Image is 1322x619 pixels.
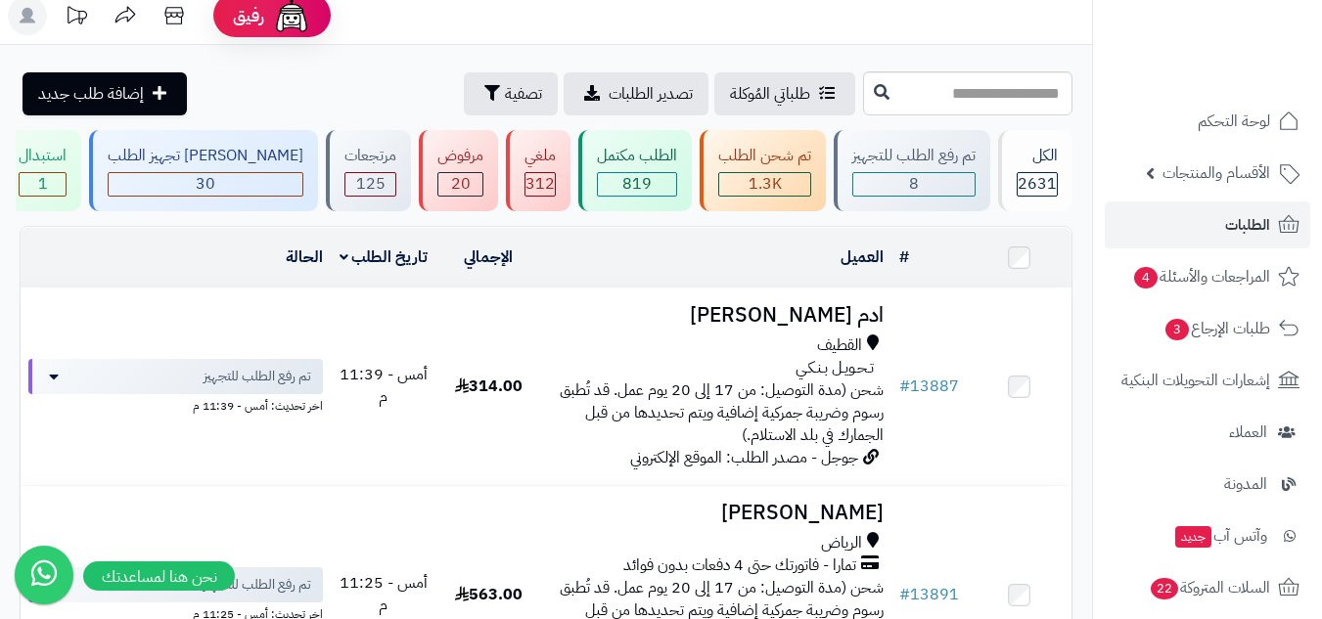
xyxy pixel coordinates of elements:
[344,145,396,167] div: مرتجعات
[1173,522,1267,550] span: وآتس آب
[505,82,542,106] span: تصفية
[1105,357,1310,404] a: إشعارات التحويلات البنكية
[830,130,994,211] a: تم رفع الطلب للتجهيز 8
[696,130,830,211] a: تم شحن الطلب 1.3K
[340,571,428,617] span: أمس - 11:25 م
[560,378,884,447] span: شحن (مدة التوصيل: من 17 إلى 20 يوم عمل. قد تُطبق رسوم وضريبة جمركية إضافية ويتم تحديدها من قبل ال...
[1151,578,1178,599] span: 22
[464,72,558,115] button: تصفية
[502,130,574,211] a: ملغي 312
[356,172,386,196] span: 125
[1134,267,1158,288] span: 4
[415,130,502,211] a: مرفوض 20
[1018,172,1057,196] span: 2631
[1132,263,1270,290] span: المراجعات والأسئلة
[38,172,48,196] span: 1
[455,583,523,606] span: 563.00
[525,173,555,196] div: 312
[1162,159,1270,187] span: الأقسام والمنتجات
[109,173,302,196] div: 30
[525,172,555,196] span: 312
[817,334,862,357] span: القطيف
[1225,211,1270,239] span: الطلبات
[23,72,187,115] a: إضافة طلب جديد
[1105,461,1310,508] a: المدونة
[549,502,884,524] h3: [PERSON_NAME]
[196,172,215,196] span: 30
[38,82,144,106] span: إضافة طلب جديد
[1165,319,1189,340] span: 3
[899,375,910,398] span: #
[994,130,1076,211] a: الكل2631
[1175,526,1211,548] span: جديد
[852,145,976,167] div: تم رفع الطلب للتجهيز
[1017,145,1058,167] div: الكل
[286,245,323,269] a: الحالة
[598,173,676,196] div: 819
[1105,409,1310,456] a: العملاء
[451,172,471,196] span: 20
[597,145,677,167] div: الطلب مكتمل
[1149,574,1270,601] span: السلات المتروكة
[1105,564,1310,611] a: السلات المتروكة22
[718,145,811,167] div: تم شحن الطلب
[714,72,855,115] a: طلباتي المُوكلة
[464,245,513,269] a: الإجمالي
[909,172,919,196] span: 8
[204,367,311,386] span: تم رفع الطلب للتجهيز
[1105,201,1310,248] a: الطلبات
[719,173,810,196] div: 1316
[574,130,696,211] a: الطلب مكتمل 819
[1105,253,1310,300] a: المراجعات والأسئلة4
[749,172,782,196] span: 1.3K
[1198,108,1270,135] span: لوحة التحكم
[1105,305,1310,352] a: طلبات الإرجاع3
[108,145,303,167] div: [PERSON_NAME] تجهيز الطلب
[821,532,862,554] span: الرياض
[1105,98,1310,145] a: لوحة التحكم
[340,245,429,269] a: تاريخ الطلب
[1121,367,1270,394] span: إشعارات التحويلات البنكية
[455,375,523,398] span: 314.00
[730,82,810,106] span: طلباتي المُوكلة
[623,554,856,577] span: تمارا - فاتورتك حتى 4 دفعات بدون فوائد
[1229,419,1267,446] span: العملاء
[899,375,959,398] a: #13887
[340,363,428,409] span: أمس - 11:39 م
[204,575,311,595] span: تم رفع الطلب للتجهيز
[233,4,264,27] span: رفيق
[19,145,67,167] div: استبدال
[28,394,323,415] div: اخر تحديث: أمس - 11:39 م
[85,130,322,211] a: [PERSON_NAME] تجهيز الطلب 30
[1163,315,1270,342] span: طلبات الإرجاع
[630,446,858,469] span: جوجل - مصدر الطلب: الموقع الإلكتروني
[322,130,415,211] a: مرتجعات 125
[899,583,910,606] span: #
[796,357,874,379] span: تـحـويـل بـنـكـي
[899,583,959,606] a: #13891
[609,82,693,106] span: تصدير الطلبات
[1224,470,1267,498] span: المدونة
[524,145,556,167] div: ملغي
[549,304,884,327] h3: ادم [PERSON_NAME]
[1189,52,1303,93] img: logo-2.png
[20,173,66,196] div: 1
[345,173,395,196] div: 125
[853,173,975,196] div: 8
[1105,512,1310,559] a: وآتس آبجديد
[438,173,482,196] div: 20
[841,245,884,269] a: العميل
[899,245,909,269] a: #
[437,145,483,167] div: مرفوض
[622,172,652,196] span: 819
[564,72,708,115] a: تصدير الطلبات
